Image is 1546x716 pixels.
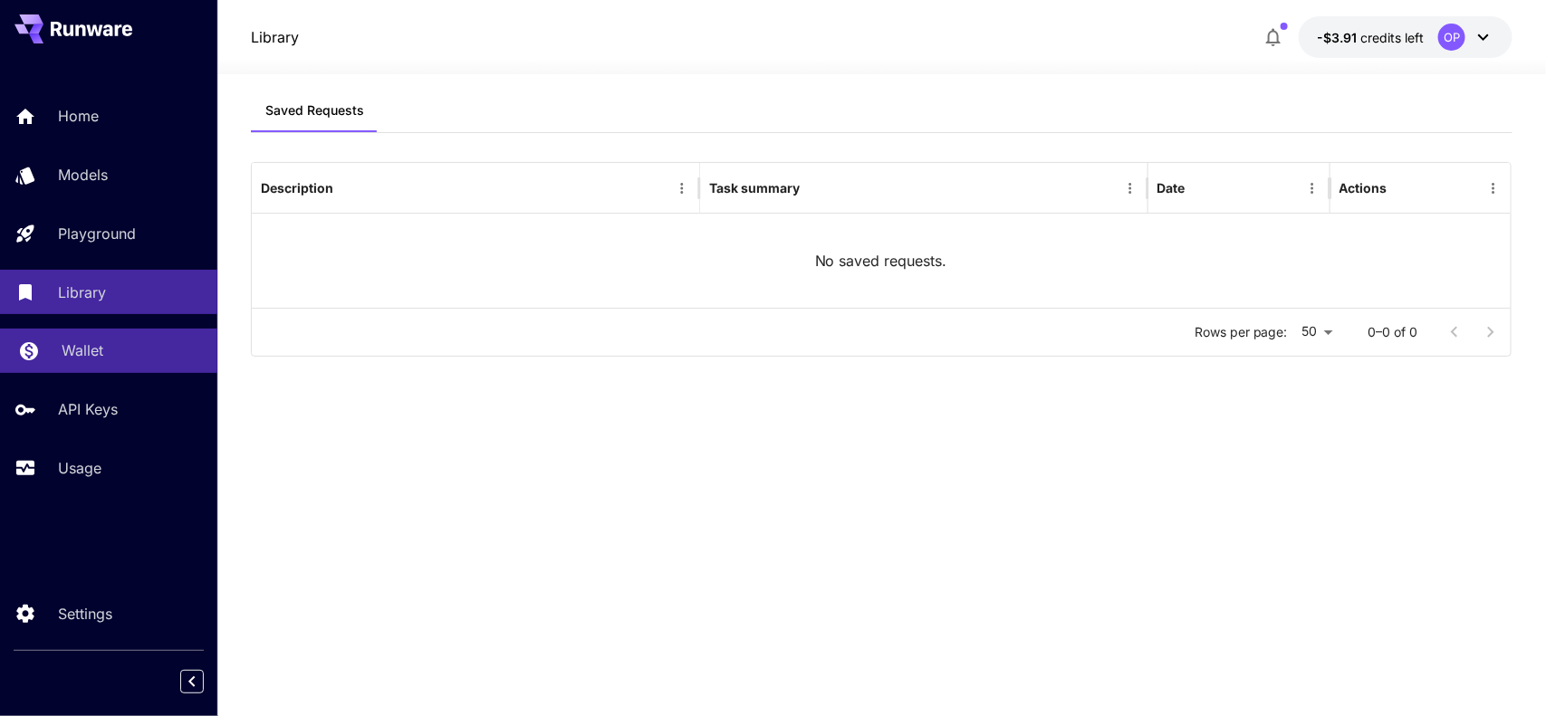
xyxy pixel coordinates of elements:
[62,339,103,361] p: Wallet
[251,26,299,48] nav: breadcrumb
[1299,16,1512,58] button: -$3.90566OP
[802,176,827,201] button: Sort
[815,250,947,272] p: No saved requests.
[265,102,364,119] span: Saved Requests
[1187,176,1213,201] button: Sort
[709,180,800,196] div: Task summary
[251,26,299,48] a: Library
[1438,24,1465,51] div: OP
[335,176,360,201] button: Sort
[1368,323,1418,341] p: 0–0 of 0
[58,223,136,244] p: Playground
[58,164,108,186] p: Models
[1300,176,1325,201] button: Menu
[1481,176,1506,201] button: Menu
[194,665,217,698] div: Collapse sidebar
[261,180,333,196] div: Description
[58,603,112,625] p: Settings
[1317,30,1360,45] span: -$3.91
[1195,323,1288,341] p: Rows per page:
[58,398,118,420] p: API Keys
[1118,176,1143,201] button: Menu
[1295,319,1340,345] div: 50
[58,457,101,479] p: Usage
[58,282,106,303] p: Library
[58,105,99,127] p: Home
[1340,180,1388,196] div: Actions
[180,670,204,693] button: Collapse sidebar
[1157,180,1186,196] div: Date
[1360,30,1424,45] span: credits left
[669,176,695,201] button: Menu
[1317,28,1424,47] div: -$3.90566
